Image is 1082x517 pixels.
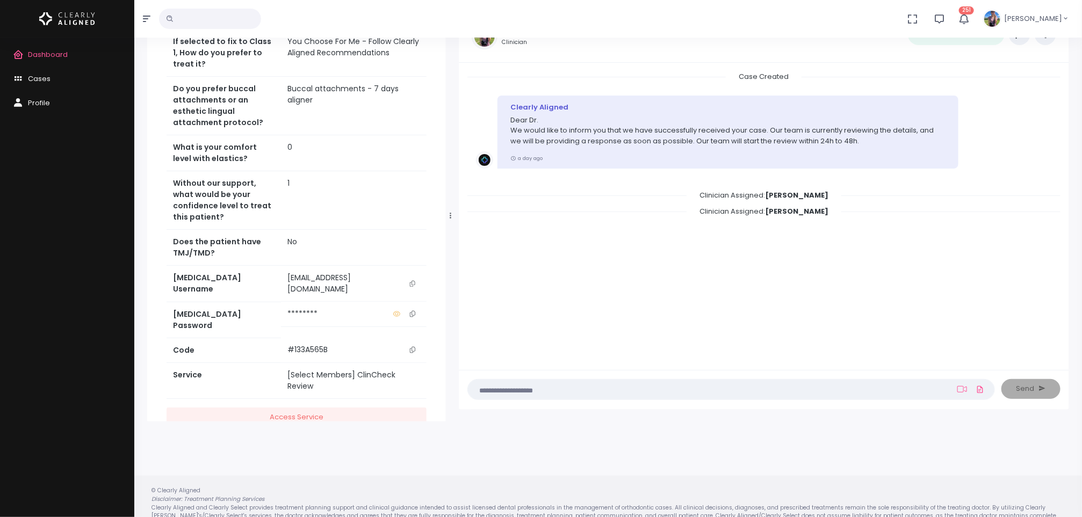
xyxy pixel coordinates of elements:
[726,68,802,85] span: Case Created
[167,407,427,427] a: Access Service
[765,190,828,200] b: [PERSON_NAME]
[167,135,281,171] th: What is your comfort level with elastics?
[765,206,828,216] b: [PERSON_NAME]
[28,49,68,60] span: Dashboard
[959,6,974,14] span: 251
[1004,13,1062,24] span: [PERSON_NAME]
[152,495,264,503] em: Disclaimer: Treatment Planning Services
[955,385,969,394] a: Add Loom Video
[983,9,1002,28] img: Header Avatar
[167,363,281,399] th: Service
[281,171,427,230] td: 1
[281,266,427,302] td: [EMAIL_ADDRESS][DOMAIN_NAME]
[467,71,1061,359] div: scrollable content
[28,98,50,108] span: Profile
[287,369,420,392] div: [Select Members] ClinCheck Review
[167,171,281,230] th: Without our support, what would be your confidence level to treat this patient?
[281,230,427,266] td: No
[167,77,281,135] th: Do you prefer buccal attachments or an esthetic lingual attachment protocol?
[281,338,427,362] td: #133A565B
[28,74,51,84] span: Cases
[510,102,946,113] div: Clearly Aligned
[167,302,281,338] th: [MEDICAL_DATA] Password
[973,380,986,399] a: Add Files
[510,155,543,162] small: a day ago
[147,11,446,421] div: scrollable content
[167,338,281,362] th: Code
[39,8,95,30] img: Logo Horizontal
[167,266,281,302] th: [MEDICAL_DATA] Username
[687,203,841,220] span: Clinician Assigned:
[167,30,281,77] th: If selected to fix to Class 1, How do you prefer to treat it?
[510,115,946,147] p: Dear Dr. We would like to inform you that we have successfully received your case. Our team is cu...
[502,38,569,47] small: Clinician
[167,230,281,266] th: Does the patient have TMJ/TMD?
[687,187,841,203] span: Clinician Assigned:
[281,30,427,77] td: You Choose For Me - Follow Clearly Aligned Recommendations
[281,77,427,135] td: Buccal attachments - 7 days aligner
[281,135,427,171] td: 0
